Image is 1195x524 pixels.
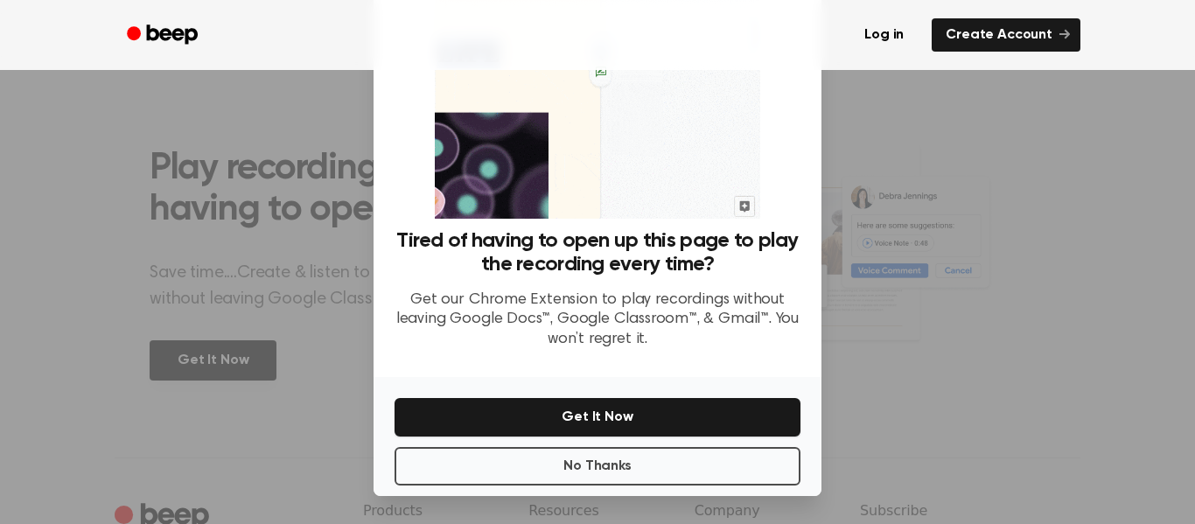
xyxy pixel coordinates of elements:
[395,229,800,276] h3: Tired of having to open up this page to play the recording every time?
[932,18,1080,52] a: Create Account
[115,18,213,52] a: Beep
[395,447,800,486] button: No Thanks
[395,290,800,350] p: Get our Chrome Extension to play recordings without leaving Google Docs™, Google Classroom™, & Gm...
[395,398,800,437] button: Get It Now
[847,15,921,55] a: Log in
